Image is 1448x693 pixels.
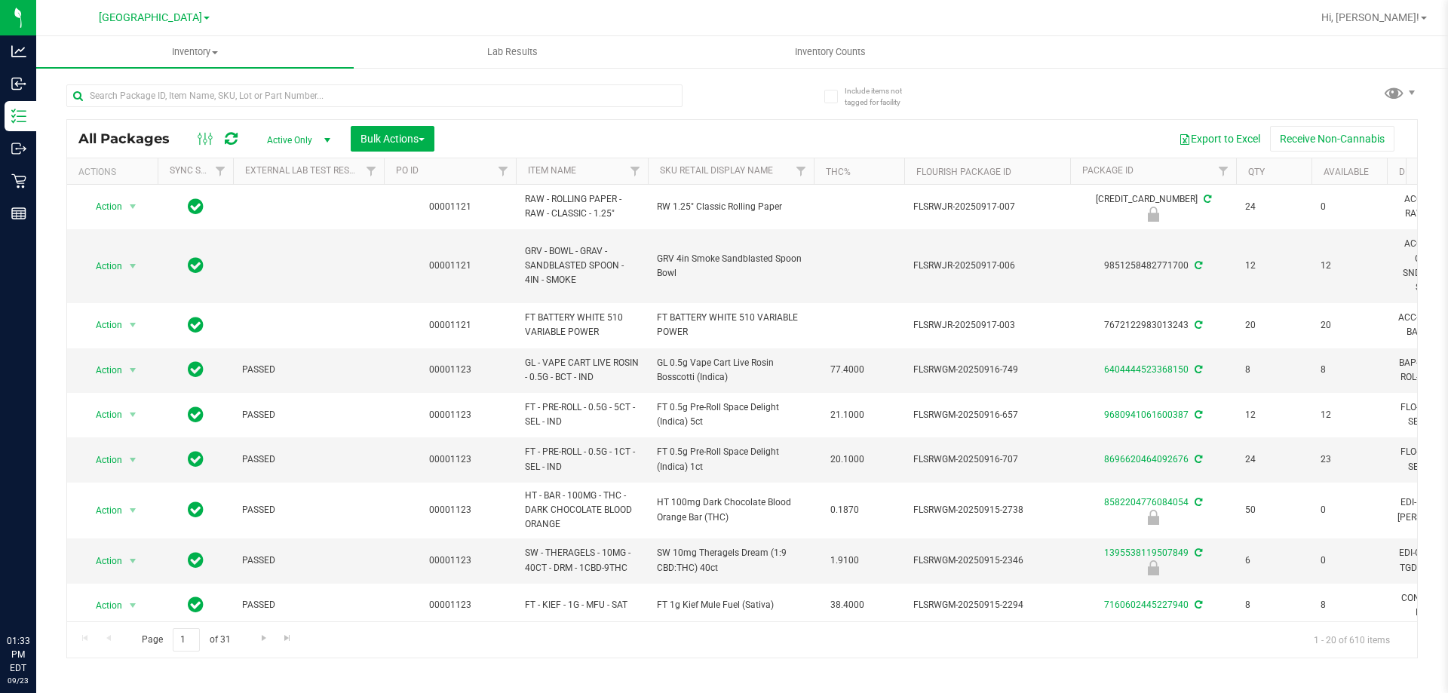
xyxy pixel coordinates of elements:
span: FT BATTERY WHITE 510 VARIABLE POWER [525,311,639,339]
a: Available [1324,167,1369,177]
inline-svg: Inventory [11,109,26,124]
span: In Sync [188,314,204,336]
span: 38.4000 [823,594,872,616]
a: Go to the last page [277,628,299,649]
span: Sync from Compliance System [1192,454,1202,465]
span: FLSRWGM-20250915-2738 [913,503,1061,517]
span: 8 [1321,598,1378,612]
span: 20 [1245,318,1302,333]
span: RAW - ROLLING PAPER - RAW - CLASSIC - 1.25" [525,192,639,221]
span: Page of 31 [129,628,243,652]
a: 00001121 [429,320,471,330]
span: 0 [1321,200,1378,214]
span: FLSRWGM-20250916-749 [913,363,1061,377]
span: PASSED [242,452,375,467]
span: Sync from Compliance System [1201,194,1211,204]
a: Qty [1248,167,1265,177]
p: 09/23 [7,675,29,686]
button: Receive Non-Cannabis [1270,126,1394,152]
span: Hi, [PERSON_NAME]! [1321,11,1419,23]
a: 9680941061600387 [1104,409,1189,420]
span: Action [82,404,123,425]
span: 0.1870 [823,499,867,521]
span: 12 [1245,259,1302,273]
span: FLSRWGM-20250916-657 [913,408,1061,422]
a: 00001123 [429,454,471,465]
span: GL - VAPE CART LIVE ROSIN - 0.5G - BCT - IND [525,356,639,385]
span: select [124,449,143,471]
span: FLSRWGM-20250915-2346 [913,553,1061,568]
a: Filter [359,158,384,184]
span: Sync from Compliance System [1192,497,1202,507]
a: Filter [789,158,814,184]
a: External Lab Test Result [245,165,364,176]
span: 1 - 20 of 610 items [1302,628,1402,651]
div: Actions [78,167,152,177]
a: 00001121 [429,260,471,271]
span: [GEOGRAPHIC_DATA] [99,11,202,24]
a: 00001123 [429,599,471,610]
span: 1.9100 [823,550,867,572]
span: FT BATTERY WHITE 510 VARIABLE POWER [657,311,805,339]
span: SW 10mg Theragels Dream (1:9 CBD:THC) 40ct [657,546,805,575]
span: PASSED [242,363,375,377]
span: 24 [1245,200,1302,214]
span: Action [82,360,123,381]
span: 20 [1321,318,1378,333]
span: Inventory Counts [775,45,886,59]
a: Inventory Counts [671,36,989,68]
span: HT 100mg Dark Chocolate Blood Orange Bar (THC) [657,495,805,524]
a: Flourish Package ID [916,167,1011,177]
inline-svg: Inbound [11,76,26,91]
span: HT - BAR - 100MG - THC - DARK CHOCOLATE BLOOD ORANGE [525,489,639,532]
span: FLSRWGM-20250916-707 [913,452,1061,467]
span: select [124,256,143,277]
a: Sku Retail Display Name [660,165,773,176]
div: Newly Received [1068,560,1238,575]
span: select [124,500,143,521]
span: 12 [1321,259,1378,273]
span: In Sync [188,404,204,425]
span: Sync from Compliance System [1192,320,1202,330]
span: 8 [1321,363,1378,377]
span: FT - KIEF - 1G - MFU - SAT [525,598,639,612]
a: THC% [826,167,851,177]
span: In Sync [188,255,204,276]
span: 24 [1245,452,1302,467]
span: Sync from Compliance System [1192,599,1202,610]
div: Launch Hold [1068,510,1238,525]
span: Action [82,314,123,336]
button: Export to Excel [1169,126,1270,152]
span: FT 0.5g Pre-Roll Space Delight (Indica) 5ct [657,400,805,429]
span: 23 [1321,452,1378,467]
span: select [124,550,143,572]
inline-svg: Outbound [11,141,26,156]
a: Filter [491,158,516,184]
a: Package ID [1082,165,1134,176]
div: 9851258482771700 [1068,259,1238,273]
button: Bulk Actions [351,126,434,152]
a: PO ID [396,165,419,176]
span: Action [82,196,123,217]
div: [CREDIT_CARD_NUMBER] [1068,192,1238,222]
a: Sync Status [170,165,228,176]
inline-svg: Reports [11,206,26,221]
span: PASSED [242,598,375,612]
span: select [124,314,143,336]
a: 00001123 [429,504,471,515]
span: In Sync [188,359,204,380]
span: 12 [1245,408,1302,422]
span: FLSRWJR-20250917-006 [913,259,1061,273]
span: Include items not tagged for facility [845,85,920,108]
span: SW - THERAGELS - 10MG - 40CT - DRM - 1CBD-9THC [525,546,639,575]
span: In Sync [188,196,204,217]
span: Sync from Compliance System [1192,409,1202,420]
span: select [124,595,143,616]
span: PASSED [242,408,375,422]
a: 00001123 [429,364,471,375]
span: 6 [1245,553,1302,568]
span: FLSRWJR-20250917-003 [913,318,1061,333]
span: Inventory [36,45,354,59]
a: Inventory [36,36,354,68]
span: Action [82,449,123,471]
